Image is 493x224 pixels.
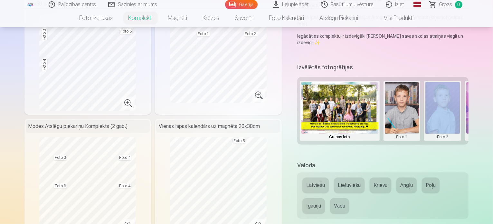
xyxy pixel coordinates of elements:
[439,1,452,8] span: Grozs
[26,120,150,133] div: Modes Atslēgu piekariņu Komplekts (2 gab.)
[422,178,440,193] button: Poļu
[227,9,261,27] a: Suvenīri
[297,161,469,170] h5: Valoda
[27,3,34,6] img: /fa1
[396,178,417,193] button: Angļu
[302,178,329,193] button: Latviešu
[156,120,280,133] div: Vienas lapas kalendārs uz magnēta 20x30cm
[72,9,121,27] a: Foto izdrukas
[366,9,422,27] a: Visi produkti
[455,1,462,8] span: 0
[195,9,227,27] a: Krūzes
[297,33,469,46] p: Iegādāties komplektu ir izdevīgāk! [PERSON_NAME] savas skolas atmiņas viegli un izdevīgi! ✨
[370,178,391,193] button: Krievu
[121,9,160,27] a: Komplekti
[301,134,378,140] div: Grupas foto
[261,9,312,27] a: Foto kalendāri
[297,63,353,72] h5: Izvēlētās fotogrāfijas
[312,9,366,27] a: Atslēgu piekariņi
[330,198,349,214] button: Vācu
[302,198,325,214] button: Igauņu
[160,9,195,27] a: Magnēti
[334,178,365,193] button: Lietuviešu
